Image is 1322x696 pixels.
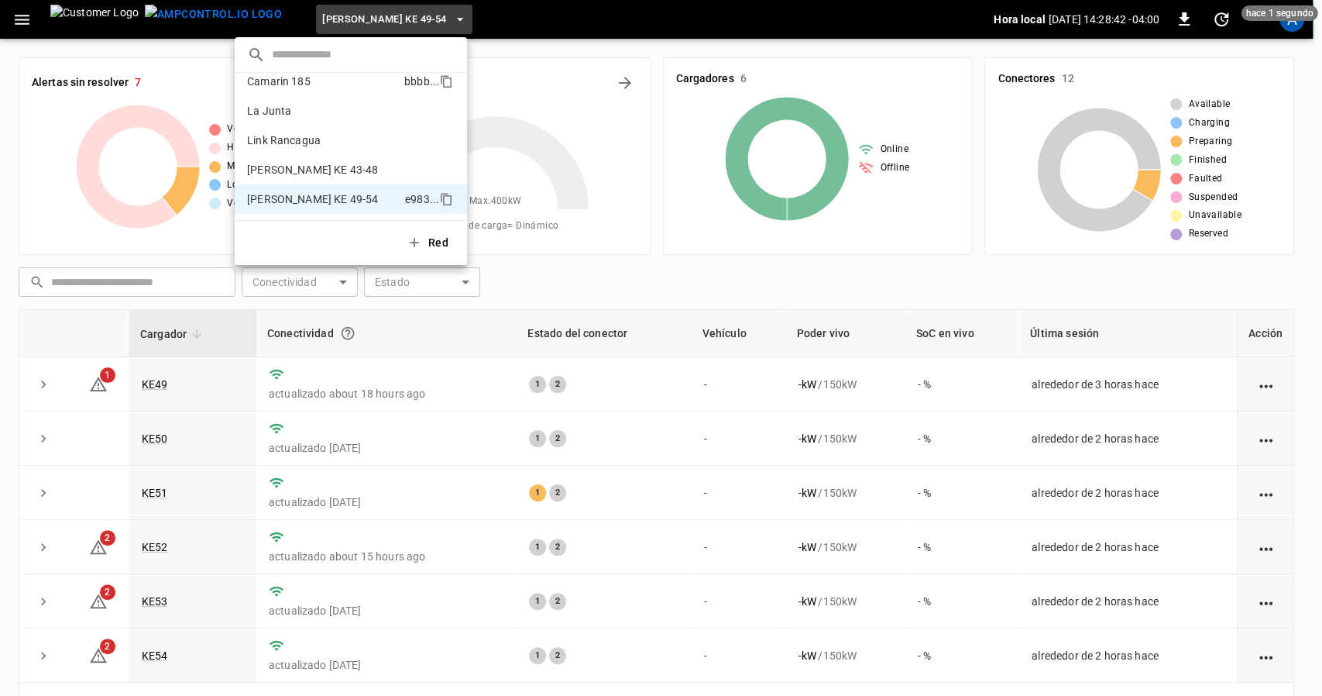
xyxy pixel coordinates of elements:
[247,103,291,119] p: La Junta
[247,74,311,89] p: Camarin 185
[247,133,321,148] p: Link Rancagua
[397,227,461,259] button: Red
[247,162,378,177] p: [PERSON_NAME] KE 43-48
[438,190,455,208] div: copy
[247,191,378,207] p: [PERSON_NAME] KE 49-54
[438,72,455,91] div: copy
